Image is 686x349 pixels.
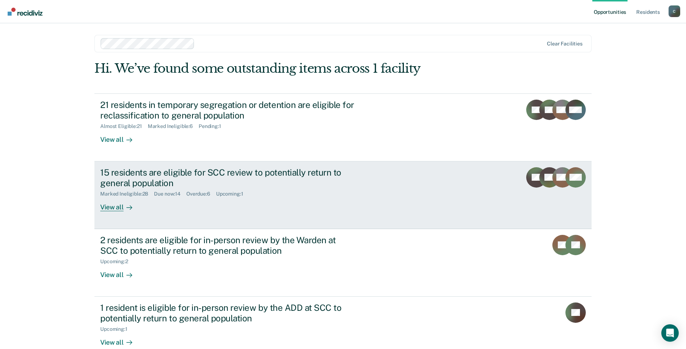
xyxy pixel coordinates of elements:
[100,191,154,197] div: Marked Ineligible : 28
[100,265,141,279] div: View all
[100,100,355,121] div: 21 residents in temporary segregation or detention are eligible for reclassification to general p...
[94,93,592,161] a: 21 residents in temporary segregation or detention are eligible for reclassification to general p...
[100,129,141,144] div: View all
[661,324,679,342] div: Open Intercom Messenger
[8,8,42,16] img: Recidiviz
[100,258,134,265] div: Upcoming : 2
[154,191,186,197] div: Due now : 14
[216,191,249,197] div: Upcoming : 1
[100,197,141,211] div: View all
[100,167,355,188] div: 15 residents are eligible for SCC review to potentially return to general population
[100,332,141,346] div: View all
[186,191,216,197] div: Overdue : 6
[94,229,592,297] a: 2 residents are eligible for in-person review by the Warden at SCC to potentially return to gener...
[199,123,227,129] div: Pending : 1
[94,61,492,76] div: Hi. We’ve found some outstanding items across 1 facility
[100,326,133,332] div: Upcoming : 1
[100,123,148,129] div: Almost Eligible : 21
[94,161,592,229] a: 15 residents are eligible for SCC review to potentially return to general populationMarked Inelig...
[547,41,583,47] div: Clear facilities
[669,5,680,17] button: Profile dropdown button
[669,5,680,17] div: C
[148,123,199,129] div: Marked Ineligible : 6
[100,235,355,256] div: 2 residents are eligible for in-person review by the Warden at SCC to potentially return to gener...
[100,302,355,324] div: 1 resident is eligible for in-person review by the ADD at SCC to potentially return to general po...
